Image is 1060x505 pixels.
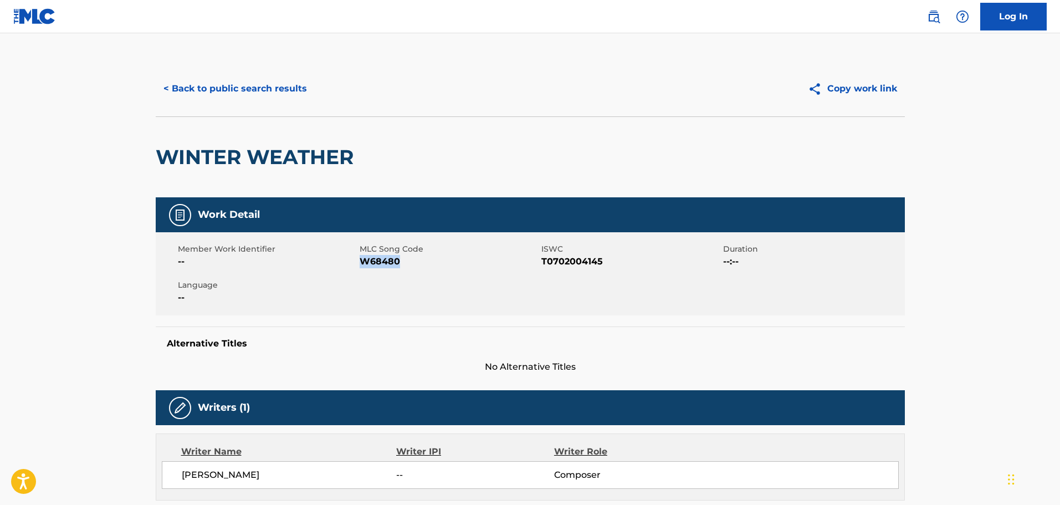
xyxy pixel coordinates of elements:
span: Duration [723,243,902,255]
img: Copy work link [808,82,827,96]
span: W68480 [360,255,539,268]
span: -- [178,255,357,268]
span: -- [178,291,357,304]
div: Writer Name [181,445,397,458]
span: No Alternative Titles [156,360,905,374]
h5: Work Detail [198,208,260,221]
div: Help [951,6,974,28]
div: Drag [1008,463,1015,496]
span: --:-- [723,255,902,268]
button: < Back to public search results [156,75,315,103]
h5: Alternative Titles [167,338,894,349]
img: help [956,10,969,23]
img: search [927,10,940,23]
span: -- [396,468,554,482]
span: Member Work Identifier [178,243,357,255]
h5: Writers (1) [198,401,250,414]
span: [PERSON_NAME] [182,468,397,482]
img: MLC Logo [13,8,56,24]
span: T0702004145 [541,255,720,268]
img: Work Detail [173,208,187,222]
img: Writers [173,401,187,415]
h2: WINTER WEATHER [156,145,359,170]
div: Writer Role [554,445,698,458]
span: ISWC [541,243,720,255]
iframe: Chat Widget [1005,452,1060,505]
a: Public Search [923,6,945,28]
span: MLC Song Code [360,243,539,255]
span: Language [178,279,357,291]
span: Composer [554,468,698,482]
div: Writer IPI [396,445,554,458]
a: Log In [980,3,1047,30]
button: Copy work link [800,75,905,103]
